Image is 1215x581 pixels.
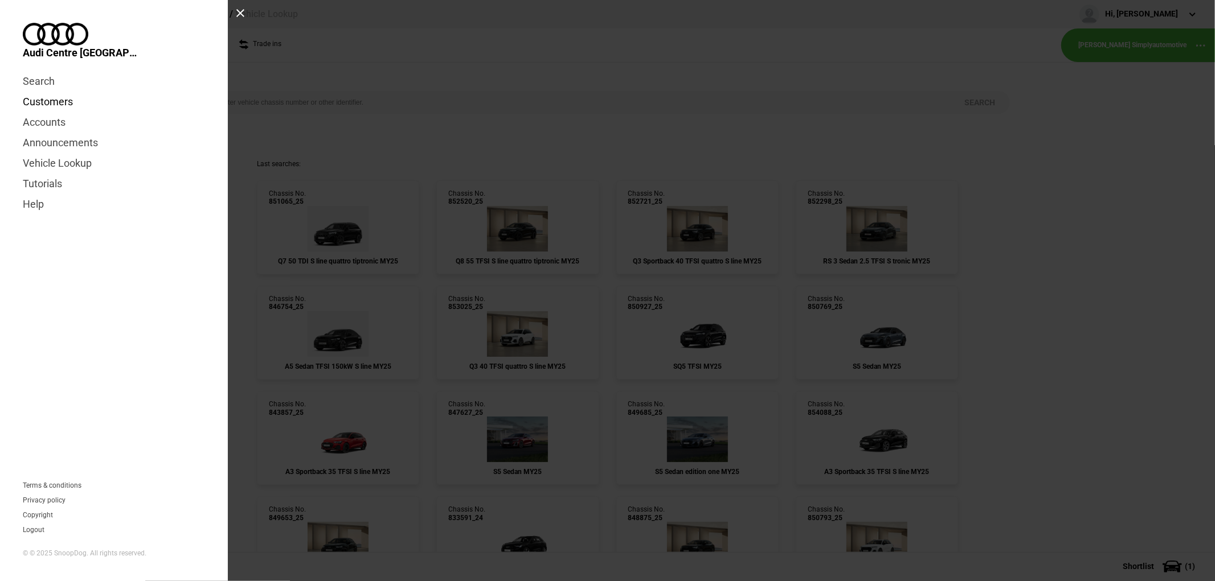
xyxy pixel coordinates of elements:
[23,482,81,489] a: Terms & conditions
[23,46,137,60] span: Audi Centre [GEOGRAPHIC_DATA]
[23,112,205,133] a: Accounts
[23,92,205,112] a: Customers
[23,153,205,174] a: Vehicle Lookup
[23,174,205,194] a: Tutorials
[23,23,88,46] img: audi.png
[23,526,44,533] button: Logout
[23,71,205,92] a: Search
[23,194,205,215] a: Help
[23,497,66,504] a: Privacy policy
[23,133,205,153] a: Announcements
[23,512,53,518] a: Copyright
[23,549,205,558] div: © © 2025 SnoopDog. All rights reserved.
